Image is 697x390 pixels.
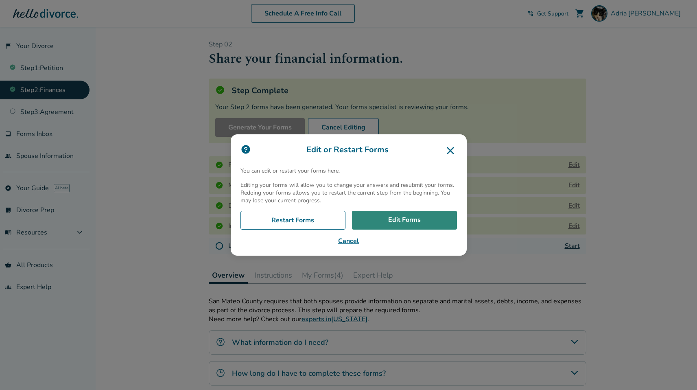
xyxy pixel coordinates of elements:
[240,181,457,204] p: Editing your forms will allow you to change your answers and resubmit your forms. Redoing your fo...
[240,211,345,230] a: Restart Forms
[240,167,457,175] p: You can edit or restart your forms here.
[656,351,697,390] iframe: Chat Widget
[240,144,251,155] img: icon
[352,211,457,230] a: Edit Forms
[240,236,457,246] button: Cancel
[240,144,457,157] h3: Edit or Restart Forms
